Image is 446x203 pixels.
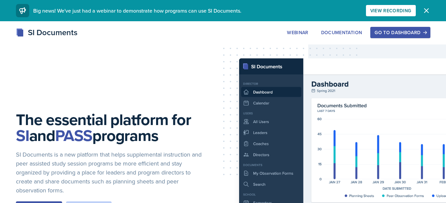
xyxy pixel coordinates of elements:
[375,30,426,35] div: Go to Dashboard
[317,27,367,38] button: Documentation
[283,27,312,38] button: Webinar
[370,27,430,38] button: Go to Dashboard
[16,27,77,38] div: SI Documents
[321,30,362,35] div: Documentation
[33,7,241,14] span: Big news! We've just had a webinar to demonstrate how programs can use SI Documents.
[370,8,411,13] div: View Recording
[287,30,308,35] div: Webinar
[366,5,416,16] button: View Recording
